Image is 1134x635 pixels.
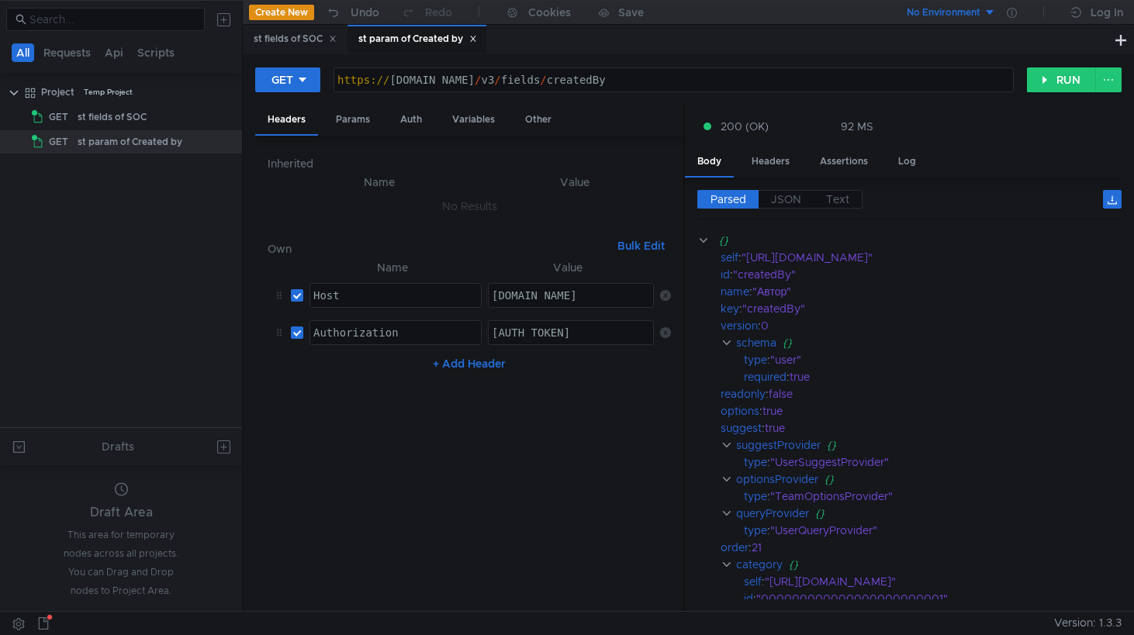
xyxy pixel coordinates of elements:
button: Create New [249,5,314,20]
div: : [721,419,1122,437]
span: 200 (OK) [721,118,769,135]
div: self [721,249,738,266]
div: : [721,266,1122,283]
div: suggestProvider [737,437,821,454]
div: name [721,283,749,300]
div: : [744,368,1122,385]
div: required [744,368,787,385]
div: type [744,488,767,505]
span: GET [49,130,68,154]
div: type [744,454,767,471]
button: Scripts [133,43,179,62]
div: st param of Created by [358,31,477,47]
div: true [790,368,1102,385]
div: st fields of SOC [78,105,147,129]
div: st param of Created by [78,130,182,154]
th: Name [303,258,482,277]
div: Headers [255,105,318,136]
div: "UserSuggestProvider" [770,454,1101,471]
button: Undo [314,1,390,24]
div: : [744,351,1122,368]
div: "createdBy" [742,300,1101,317]
div: true [765,419,1102,437]
div: "[URL][DOMAIN_NAME]" [765,573,1101,590]
div: Other [513,105,564,134]
div: version [721,317,758,334]
div: category [737,556,783,573]
div: Headers [739,147,802,176]
div: Undo [351,3,379,22]
div: {} [816,505,1105,522]
div: id [721,266,730,283]
div: "[URL][DOMAIN_NAME]" [742,249,1101,266]
div: "Автор" [752,283,1101,300]
div: true [762,402,1101,419]
th: Value [479,173,671,192]
div: GET [271,71,293,88]
div: "UserQueryProvider" [770,522,1101,539]
nz-embed-empty: No Results [442,199,497,213]
div: suggest [721,419,762,437]
div: Drafts [102,437,134,456]
div: type [744,522,767,539]
button: Redo [390,1,463,24]
div: : [744,573,1122,590]
div: Temp Project [84,81,133,104]
th: Value [482,258,654,277]
span: JSON [771,192,801,206]
div: Auth [388,105,434,134]
div: key [721,300,739,317]
div: "TeamOptionsProvider" [770,488,1101,505]
span: Text [826,192,849,206]
div: : [721,385,1122,402]
button: Bulk Edit [611,236,671,255]
span: Version: 1.3.3 [1054,612,1122,634]
div: order [721,539,749,556]
div: 21 [752,539,1101,556]
div: Log [886,147,928,176]
div: Save [618,7,644,18]
div: {} [825,471,1105,488]
div: type [744,351,767,368]
div: : [744,522,1122,539]
h6: Own [268,240,611,258]
div: : [744,454,1122,471]
input: Search... [29,11,195,28]
button: + Add Header [427,354,512,373]
div: optionsProvider [737,471,819,488]
div: "createdBy" [733,266,1100,283]
div: Project [41,81,74,104]
div: Cookies [528,3,571,22]
div: : [721,283,1122,300]
div: Assertions [807,147,880,176]
div: id [744,590,753,607]
div: No Environment [907,5,980,20]
div: Params [323,105,382,134]
div: : [721,300,1122,317]
div: 0 [761,317,1101,334]
div: Redo [425,3,452,22]
div: : [721,249,1122,266]
div: : [744,488,1122,505]
span: GET [49,105,68,129]
div: false [769,385,1102,402]
div: {} [783,334,1103,351]
th: Name [280,173,479,192]
div: schema [737,334,777,351]
button: Api [100,43,128,62]
div: : [721,402,1122,419]
div: "000000000000000000000001" [756,590,1100,607]
div: readonly [721,385,766,402]
span: Parsed [710,192,746,206]
button: RUN [1027,67,1096,92]
div: queryProvider [737,505,810,522]
button: Requests [39,43,95,62]
button: GET [255,67,320,92]
div: Body [685,147,734,178]
div: {} [790,556,1103,573]
div: {} [828,437,1105,454]
div: : [744,590,1122,607]
div: : [721,317,1122,334]
div: Variables [440,105,507,134]
div: Log In [1091,3,1123,22]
